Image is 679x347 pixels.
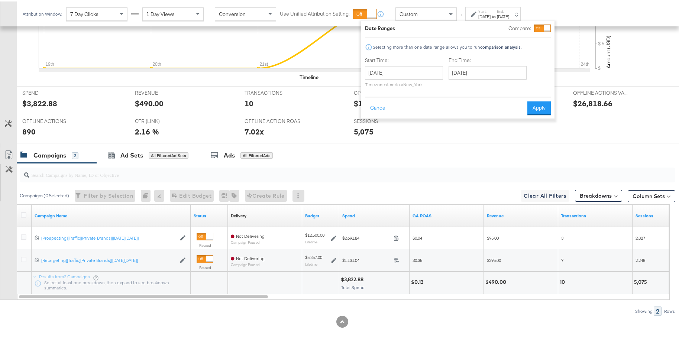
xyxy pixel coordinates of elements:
span: $1,131.04 [342,256,391,262]
span: CTR (LINK) [135,116,191,123]
span: 2,248 [636,256,645,262]
div: Delivery [231,211,246,217]
span: OFFLINE ACTION ROAS [245,116,300,123]
div: Showing: [635,307,654,312]
a: Your campaign name. [35,211,188,217]
a: [Retargeting][Traffic][Private Brands][[DATE][DATE]] [41,256,176,262]
label: Paused [197,264,213,269]
label: Use Unified Attribution Setting: [280,9,350,16]
span: TRANSACTIONS [245,88,300,95]
sub: Campaign Paused [231,261,265,265]
div: 5,075 [634,277,649,284]
div: [DATE] [478,12,491,18]
span: 7 Day Clicks [70,9,98,16]
button: Column Sets [628,189,675,201]
sub: Lifetime [305,238,317,243]
span: REVENUE [135,88,191,95]
span: CPM [354,88,410,95]
label: Compare: [508,23,531,30]
span: OFFLINE ACTIONS VALUE [573,88,629,95]
span: Not Delivering [236,254,265,260]
div: $490.00 [135,97,164,107]
button: Clear All Filters [521,188,569,200]
span: $395.00 [487,256,501,262]
div: 10 [560,277,567,284]
strong: to [491,12,497,18]
div: Ads [224,150,235,158]
a: Transaction Revenue - The total sale revenue (excluding shipping and tax) of the transaction [487,211,555,217]
span: 2,827 [636,234,645,239]
span: SESSIONS [354,116,410,123]
div: 10 [245,97,253,107]
div: Selecting more than one date range allows you to run . [372,43,522,48]
div: $490.00 [485,277,508,284]
span: Not Delivering [236,232,265,237]
button: Cancel [365,100,392,113]
sub: Lifetime [305,260,317,265]
div: Timeline [300,72,319,80]
a: Shows the current state of your Ad Campaign. [194,211,225,217]
div: 5,075 [354,125,374,136]
div: $26,818.66 [573,97,612,107]
div: $0.13 [411,277,426,284]
div: Ad Sets [120,150,143,158]
div: Campaigns [33,150,66,158]
div: Date Ranges [365,23,395,30]
a: Transactions - The total number of transactions [561,211,630,217]
label: Start: [478,7,491,12]
span: $2,691.84 [342,234,391,239]
div: 2 [654,305,662,314]
div: $14.67 [354,97,378,107]
span: Clear All Filters [524,190,566,199]
span: OFFLINE ACTIONS [22,116,78,123]
sub: Campaign Paused [231,239,265,243]
strong: comparison analysis [480,43,521,48]
div: $12,500.00 [305,231,324,237]
span: Total Spend [341,283,365,289]
a: The total amount spent to date. [342,211,407,217]
div: 890 [22,125,36,136]
p: Timezone: America/New_York [365,80,443,86]
label: Start Time: [365,55,443,62]
button: Breakdowns [575,188,622,200]
div: $3,822.88 [341,275,366,282]
div: Campaigns ( 0 Selected) [20,191,69,198]
label: Paused [197,241,213,246]
a: GA roas [413,211,481,217]
div: Rows [664,307,675,312]
span: $95.00 [487,234,499,239]
div: [DATE] [497,12,509,18]
a: Reflects the ability of your Ad Campaign to achieve delivery based on ad states, schedule and bud... [231,211,246,217]
span: $0.35 [413,256,422,262]
a: The maximum amount you're willing to spend on your ads, on average each day or over the lifetime ... [305,211,336,217]
div: Attribution Window: [22,10,62,15]
input: Search Campaigns by Name, ID or Objective [29,163,615,178]
div: 7.02x [245,125,264,136]
span: 3 [561,234,563,239]
div: $3,822.88 [22,97,57,107]
span: $0.04 [413,234,422,239]
span: 1 Day Views [146,9,175,16]
div: 2 [72,151,78,158]
text: Amount (USD) [605,34,612,67]
label: End Time: [449,55,530,62]
div: 2.16 % [135,125,159,136]
span: SPEND [22,88,78,95]
label: End: [497,7,509,12]
span: 7 [561,256,563,262]
div: $5,357.00 [305,253,322,259]
button: Apply [527,100,551,113]
div: All Filtered Ads [240,151,273,158]
div: All Filtered Ad Sets [149,151,188,158]
a: [Prospecting][Traffic][Private Brands][[DATE][DATE]] [41,234,176,240]
div: 0 [141,188,154,200]
span: ↑ [457,13,465,15]
span: Custom [400,9,418,16]
span: Conversion [219,9,246,16]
